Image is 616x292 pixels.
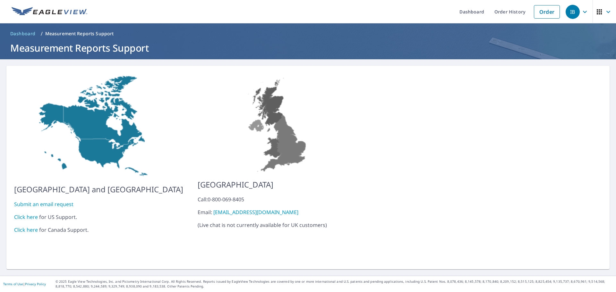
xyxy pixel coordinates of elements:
div: Call: 0-800-069-8405 [198,196,359,203]
img: US-MAP [14,73,183,179]
h1: Measurement Reports Support [8,41,608,54]
a: Submit an email request [14,201,73,208]
a: Order [534,5,560,19]
img: EV Logo [12,7,87,17]
div: for Canada Support. [14,226,183,234]
p: © 2025 Eagle View Technologies, Inc. and Pictometry International Corp. All Rights Reserved. Repo... [56,279,613,289]
p: ( Live chat is not currently available for UK customers ) [198,196,359,229]
li: / [41,30,43,38]
a: Privacy Policy [25,282,46,286]
img: US-MAP [198,73,359,174]
p: [GEOGRAPHIC_DATA] and [GEOGRAPHIC_DATA] [14,184,183,195]
a: Click here [14,213,38,221]
div: Email: [198,208,359,216]
div: IB [566,5,580,19]
div: for US Support. [14,213,183,221]
p: | [3,282,46,286]
nav: breadcrumb [8,29,608,39]
a: Click here [14,226,38,233]
a: [EMAIL_ADDRESS][DOMAIN_NAME] [213,209,298,216]
span: Dashboard [10,30,36,37]
a: Dashboard [8,29,38,39]
p: [GEOGRAPHIC_DATA] [198,179,359,190]
a: Terms of Use [3,282,23,286]
p: Measurement Reports Support [45,30,114,37]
